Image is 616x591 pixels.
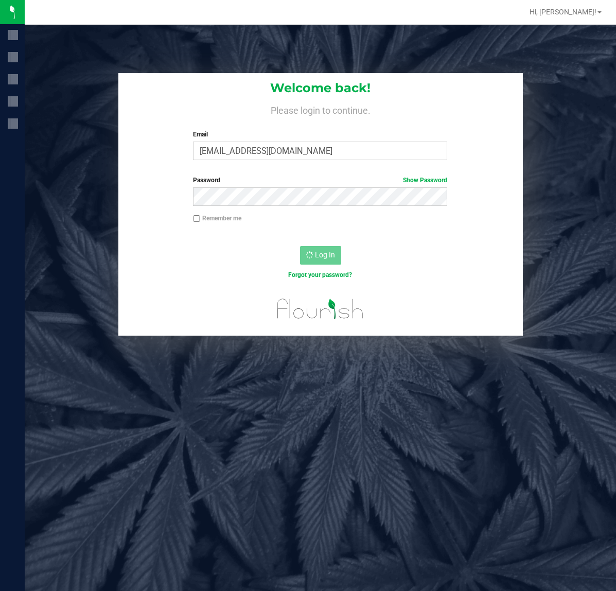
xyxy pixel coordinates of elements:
input: Remember me [193,215,200,222]
button: Log In [300,246,341,265]
span: Hi, [PERSON_NAME]! [530,8,596,16]
a: Show Password [403,177,447,184]
a: Forgot your password? [288,271,352,279]
h1: Welcome back! [118,81,523,95]
span: Password [193,177,220,184]
h4: Please login to continue. [118,103,523,115]
span: Log In [315,251,335,259]
label: Email [193,130,447,139]
label: Remember me [193,214,241,223]
img: flourish_logo.svg [270,290,371,327]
